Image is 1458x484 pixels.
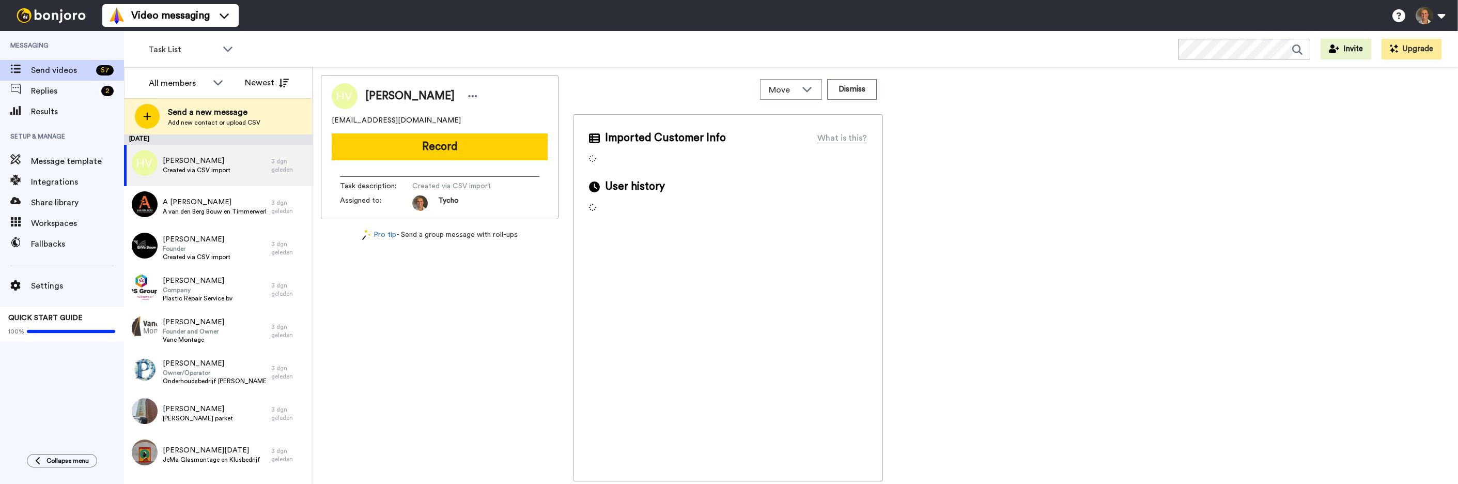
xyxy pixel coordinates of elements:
[163,276,232,286] span: [PERSON_NAME]
[1321,39,1371,59] button: Invite
[132,357,158,383] img: c69e4365-3fbd-4d99-9c52-bb7ecb8c42a8.jpg
[365,88,455,104] span: [PERSON_NAME]
[332,133,548,160] button: Record
[124,134,313,145] div: [DATE]
[31,155,124,168] span: Message template
[101,86,114,96] div: 2
[132,150,158,176] img: hv.png
[31,85,97,97] span: Replies
[31,280,124,292] span: Settings
[148,43,218,56] span: Task List
[31,105,124,118] span: Results
[769,84,797,96] span: Move
[8,327,24,336] span: 100%
[163,336,224,344] span: Vane Montage
[163,377,266,385] span: Onderhoudsbedrijf [PERSON_NAME]
[163,156,230,166] span: [PERSON_NAME]
[827,79,877,100] button: Dismiss
[817,132,867,144] div: What is this?
[271,447,307,463] div: 3 dgn geleden
[108,7,125,24] img: vm-color.svg
[31,238,124,250] span: Fallbacks
[340,195,412,211] span: Assigned to:
[163,327,224,336] span: Founder and Owner
[149,77,208,89] div: All members
[31,64,92,77] span: Send videos
[362,230,396,240] a: Pro tip
[163,286,232,294] span: Company
[132,274,158,300] img: 079aea4f-1b1b-4945-993a-c4d6e36efe4c.png
[31,217,124,230] span: Workspaces
[271,281,307,298] div: 3 dgn geleden
[163,445,260,456] span: [PERSON_NAME][DATE]
[31,176,124,188] span: Integrations
[332,115,461,126] span: [EMAIL_ADDRESS][DOMAIN_NAME]
[96,65,114,75] div: 67
[163,317,224,327] span: [PERSON_NAME]
[168,118,260,127] span: Add new contact or upload CSV
[163,404,233,414] span: [PERSON_NAME]
[163,234,230,245] span: [PERSON_NAME]
[271,405,307,422] div: 3 dgn geleden
[132,191,158,217] img: a9a6f6ec-e03d-494c-999b-b75f2dcd29cc.png
[271,157,307,174] div: 3 dgn geleden
[46,457,89,465] span: Collapse menu
[163,414,233,422] span: [PERSON_NAME] parket
[412,181,510,191] span: Created via CSV import
[163,197,266,207] span: A [PERSON_NAME]
[321,230,559,240] div: - Send a group message with roll-ups
[332,83,358,109] img: Image of Hans Van Der Boor
[8,314,83,322] span: QUICK START GUIDE
[271,199,307,215] div: 3 dgn geleden
[31,196,124,209] span: Share library
[132,315,158,341] img: b48e4c4a-91ec-41ba-ae91-ab484e6142b1.jpg
[163,207,266,216] span: A van den Berg Bouw en Timmerwerken
[163,369,266,377] span: Owner/Operator
[340,181,412,191] span: Task description :
[131,8,210,23] span: Video messaging
[438,195,459,211] span: Tycho
[163,245,230,253] span: Founder
[27,454,97,467] button: Collapse menu
[271,323,307,339] div: 3 dgn geleden
[237,72,297,93] button: Newest
[168,106,260,118] span: Send a new message
[12,8,90,23] img: bj-logo-header-white.svg
[271,240,307,256] div: 3 dgn geleden
[132,440,158,465] img: 2eb982fd-f39e-4966-aea0-de9e3a5c410b.jpg
[163,358,266,369] span: [PERSON_NAME]
[605,179,665,194] span: User history
[163,253,230,261] span: Created via CSV import
[1382,39,1441,59] button: Upgrade
[132,233,158,259] img: ac15ebe4-ebc9-4541-ac18-2654215c2c27.jpg
[605,130,726,146] span: Imported Customer Info
[362,230,371,240] img: magic-wand.svg
[412,195,428,211] img: 34d96b7b-0c08-44be-96f5-aaeab419dacb-1755529245.jpg
[163,294,232,303] span: Plastic Repair Service bv
[271,364,307,381] div: 3 dgn geleden
[163,456,260,464] span: JeMa Glasmontage en Klusbedrijf
[132,398,158,424] img: aba460a6-23e4-4684-9b40-84f47beb6801.jpg
[163,166,230,174] span: Created via CSV import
